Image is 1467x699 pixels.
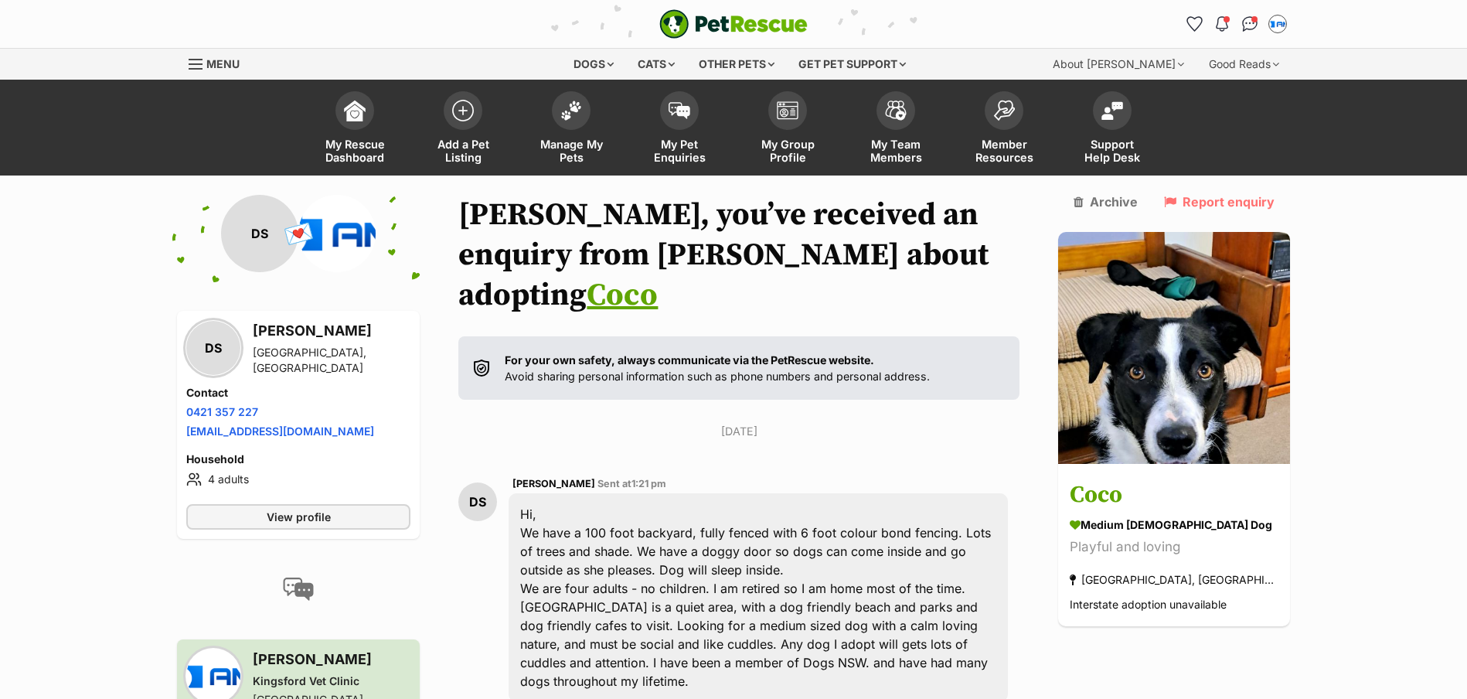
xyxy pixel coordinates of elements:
[186,470,410,489] li: 4 adults
[452,100,474,121] img: add-pet-listing-icon-0afa8454b4691262ce3f59096e99ab1cd57d4a30225e0717b998d2c9b9846f56.svg
[517,84,625,176] a: Manage My Pets
[659,9,808,39] img: logo-e224e6f780fb5917bec1dbf3a21bbac754714ae5b6737aabdf751b685950b380.svg
[1210,12,1234,36] button: Notifications
[505,352,930,385] p: Avoid sharing personal information such as phone numbers and personal address.
[753,138,822,164] span: My Group Profile
[1237,12,1262,36] a: Conversations
[253,320,410,342] h3: [PERSON_NAME]
[1182,12,1207,36] a: Favourites
[631,478,666,489] span: 1:21 pm
[298,195,376,272] img: Kingsford Vet Clinic profile pic
[563,49,625,80] div: Dogs
[283,578,314,601] img: conversation-icon-4a6f8262b818ee0b60e3300018af0b2d0b884aa5de6e9bcb8d3d4eeb1a70a7c4.svg
[1058,84,1166,176] a: Support Help Desk
[1198,49,1290,80] div: Good Reads
[206,57,240,70] span: Menu
[428,138,498,164] span: Add a Pet Listing
[1058,467,1290,627] a: Coco medium [DEMOGRAPHIC_DATA] Dog Playful and loving [GEOGRAPHIC_DATA], [GEOGRAPHIC_DATA] Inters...
[1270,16,1285,32] img: Kingsford Vet Clinic profile pic
[186,504,410,530] a: View profile
[733,84,842,176] a: My Group Profile
[1101,101,1123,120] img: help-desk-icon-fdf02630f3aa405de69fd3d07c3f3aa587a6932b1a1747fa1d2bba05be0121f9.svg
[1074,195,1138,209] a: Archive
[1070,598,1227,612] span: Interstate adoption unavailable
[1077,138,1147,164] span: Support Help Desk
[536,138,606,164] span: Manage My Pets
[189,49,250,77] a: Menu
[1164,195,1275,209] a: Report enquiry
[186,452,410,467] h4: Household
[320,138,390,164] span: My Rescue Dashboard
[458,482,497,521] div: DS
[1058,232,1290,464] img: Coco
[625,84,733,176] a: My Pet Enquiries
[1216,16,1228,32] img: notifications-46538b983faf8c2785f20acdc204bb7945ddae34d4c08c2a6579f10ce5e182be.svg
[1042,49,1195,80] div: About [PERSON_NAME]
[969,138,1039,164] span: Member Resources
[788,49,917,80] div: Get pet support
[777,101,798,120] img: group-profile-icon-3fa3cf56718a62981997c0bc7e787c4b2cf8bcc04b72c1350f741eb67cf2f40e.svg
[253,345,410,376] div: [GEOGRAPHIC_DATA], [GEOGRAPHIC_DATA]
[409,84,517,176] a: Add a Pet Listing
[253,673,410,689] div: Kingsford Vet Clinic
[512,478,595,489] span: [PERSON_NAME]
[458,195,1019,315] h1: [PERSON_NAME], you’ve received an enquiry from [PERSON_NAME] about adopting
[659,9,808,39] a: PetRescue
[505,353,874,367] strong: For your own safety, always communicate via the PetRescue website.
[1070,537,1278,558] div: Playful and loving
[344,100,366,121] img: dashboard-icon-eb2f2d2d3e046f16d808141f083e7271f6b2e854fb5c12c21221c1fb7104beca.svg
[253,649,410,670] h3: [PERSON_NAME]
[1070,570,1278,591] div: [GEOGRAPHIC_DATA], [GEOGRAPHIC_DATA]
[186,425,374,438] a: [EMAIL_ADDRESS][DOMAIN_NAME]
[842,84,950,176] a: My Team Members
[301,84,409,176] a: My Rescue Dashboard
[560,101,582,121] img: manage-my-pets-icon-02211641906a0b7f246fdf0571729dbe1e7629f14944591b6c1af311fb30b64b.svg
[1182,12,1290,36] ul: Account quick links
[1070,517,1278,534] div: medium [DEMOGRAPHIC_DATA] Dog
[267,509,331,525] span: View profile
[645,138,714,164] span: My Pet Enquiries
[669,102,690,119] img: pet-enquiries-icon-7e3ad2cf08bfb03b45e93fb7055b45f3efa6380592205ae92323e6603595dc1f.svg
[1265,12,1290,36] button: My account
[950,84,1058,176] a: Member Resources
[587,276,658,315] a: Coco
[1070,479,1278,513] h3: Coco
[885,101,907,121] img: team-members-icon-5396bd8760b3fe7c0b43da4ab00e1e3bb1a5d9ba89233759b79545d2d3fc5d0d.svg
[458,423,1019,439] p: [DATE]
[186,405,258,418] a: 0421 357 227
[1242,16,1258,32] img: chat-41dd97257d64d25036548639549fe6c8038ab92f7586957e7f3b1b290dea8141.svg
[281,217,316,251] span: 💌
[221,195,298,272] div: DS
[993,100,1015,121] img: member-resources-icon-8e73f808a243e03378d46382f2149f9095a855e16c252ad45f914b54edf8863c.svg
[597,478,666,489] span: Sent at
[186,385,410,401] h4: Contact
[186,321,240,375] div: DS
[861,138,931,164] span: My Team Members
[627,49,686,80] div: Cats
[688,49,785,80] div: Other pets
